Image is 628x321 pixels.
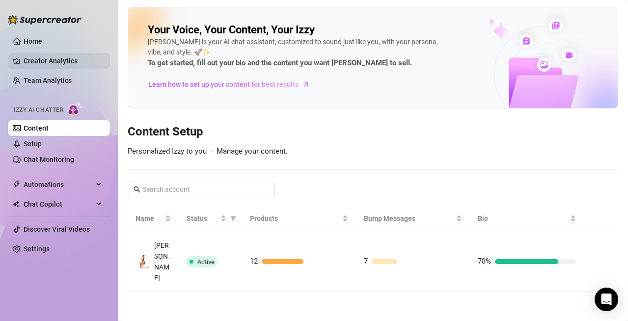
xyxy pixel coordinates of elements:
[364,257,368,266] span: 7
[8,15,82,25] img: logo-BBDzfeDw.svg
[136,255,150,268] img: Heather
[242,205,356,232] th: Products
[197,258,215,266] span: Active
[24,53,102,69] a: Creator Analytics
[128,124,618,140] h3: Content Setup
[24,124,49,132] a: Content
[136,213,163,224] span: Name
[24,196,93,212] span: Chat Copilot
[148,58,412,67] strong: To get started, fill out your bio and the content you want [PERSON_NAME] to sell.
[250,213,340,224] span: Products
[24,225,90,233] a: Discover Viral Videos
[364,213,454,224] span: Bump Messages
[187,213,218,224] span: Status
[24,156,74,163] a: Chat Monitoring
[465,8,618,108] img: ai-chatter-content-library-cLFOSyPT.png
[154,241,171,282] span: [PERSON_NAME]
[128,147,288,156] span: Personalized Izzy to you — Manage your content.
[24,77,72,84] a: Team Analytics
[134,186,140,193] span: search
[478,257,491,266] span: 78%
[250,257,258,266] span: 12
[228,211,238,226] span: filter
[24,37,42,45] a: Home
[24,140,42,148] a: Setup
[13,181,21,188] span: thunderbolt
[179,205,242,232] th: Status
[148,79,299,90] span: Learn how to set up your content for best results
[478,213,568,224] span: Bio
[14,106,63,115] span: Izzy AI Chatter
[301,80,311,89] span: arrow-right
[24,177,93,192] span: Automations
[470,205,584,232] th: Bio
[148,77,317,92] a: Learn how to set up your content for best results
[142,184,261,195] input: Search account
[128,205,179,232] th: Name
[13,201,19,208] img: Chat Copilot
[595,288,618,311] div: Open Intercom Messenger
[24,245,50,253] a: Settings
[148,37,442,69] div: [PERSON_NAME] is your AI chat assistant, customized to sound just like you, with your persona, vi...
[230,215,236,221] span: filter
[356,205,470,232] th: Bump Messages
[67,102,82,116] img: AI Chatter
[148,23,315,37] h2: Your Voice, Your Content, Your Izzy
